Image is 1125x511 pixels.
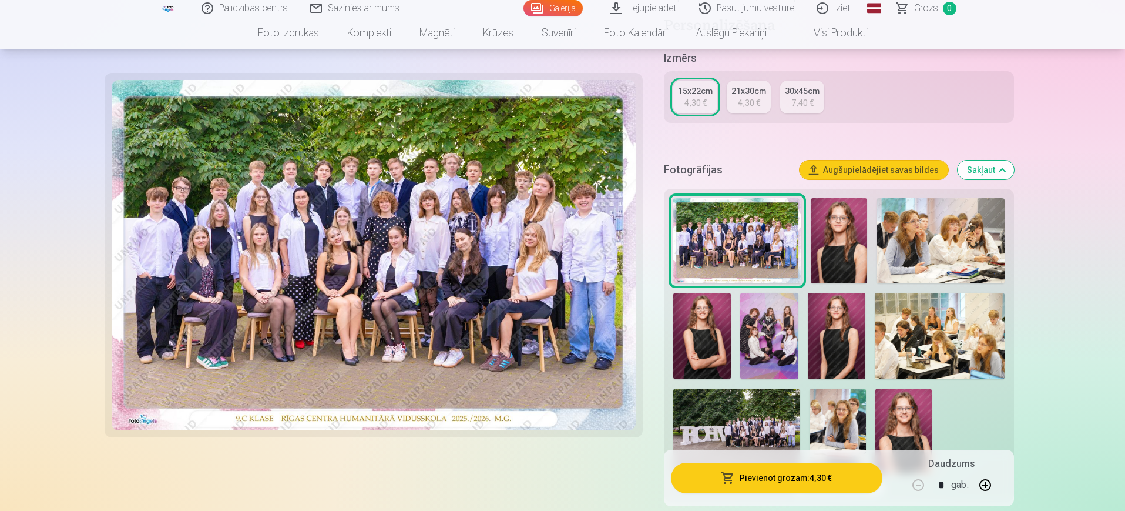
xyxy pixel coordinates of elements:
a: Atslēgu piekariņi [682,16,781,49]
h5: Fotogrāfijas [664,162,790,178]
a: Foto izdrukas [244,16,333,49]
div: 4,30 € [738,97,760,109]
div: gab. [951,471,969,499]
h5: Daudzums [928,457,975,471]
a: 15x22cm4,30 € [673,81,717,113]
a: Suvenīri [528,16,590,49]
div: 4,30 € [684,97,707,109]
a: Visi produkti [781,16,882,49]
a: Foto kalendāri [590,16,682,49]
span: 0 [943,2,956,15]
button: Pievienot grozam:4,30 € [671,463,882,493]
span: Grozs [914,1,938,15]
button: Augšupielādējiet savas bildes [800,161,948,179]
div: 21x30cm [731,85,766,97]
div: 15x22cm [678,85,713,97]
div: 30x45cm [785,85,820,97]
a: Magnēti [405,16,469,49]
div: 7,40 € [791,97,814,109]
h5: Izmērs [664,50,1013,66]
button: Sakļaut [958,161,1014,179]
a: Krūzes [469,16,528,49]
img: /fa1 [162,5,175,12]
a: Komplekti [333,16,405,49]
a: 21x30cm4,30 € [727,81,771,113]
a: 30x45cm7,40 € [780,81,824,113]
